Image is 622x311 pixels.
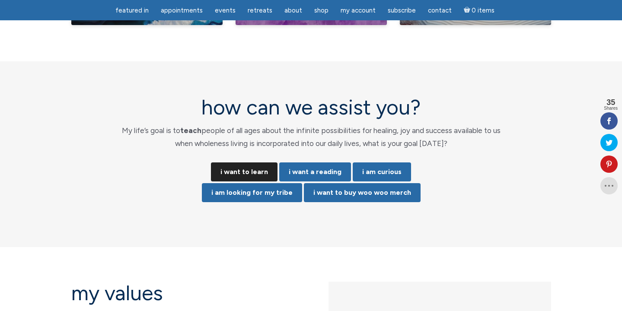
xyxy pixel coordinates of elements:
strong: teach [180,126,201,135]
span: Subscribe [388,6,416,14]
span: Shares [604,106,618,111]
i: Cart [464,6,472,14]
a: Subscribe [383,2,421,19]
p: My life’s goal is to people of all ages about the infinite possibilities for healing, joy and suc... [112,124,510,150]
a: Contact [423,2,457,19]
span: featured in [115,6,149,14]
a: i want to buy woo woo merch [304,183,421,202]
span: About [284,6,302,14]
a: Appointments [156,2,208,19]
a: About [279,2,307,19]
h2: how can we assist you? [112,96,510,119]
a: i want to learn [211,162,278,181]
span: Events [215,6,236,14]
a: Retreats [242,2,278,19]
span: 0 items [472,7,494,14]
h2: my values [71,282,294,305]
a: featured in [110,2,154,19]
a: Events [210,2,241,19]
span: Appointments [161,6,203,14]
a: Cart0 items [459,1,500,19]
a: Shop [309,2,334,19]
span: 35 [604,98,618,106]
a: My Account [335,2,381,19]
a: i am curious [353,162,411,181]
span: Shop [314,6,329,14]
span: Contact [428,6,452,14]
a: i am looking for my tribe [202,183,302,202]
span: My Account [341,6,376,14]
a: i want a reading [279,162,351,181]
span: Retreats [248,6,272,14]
